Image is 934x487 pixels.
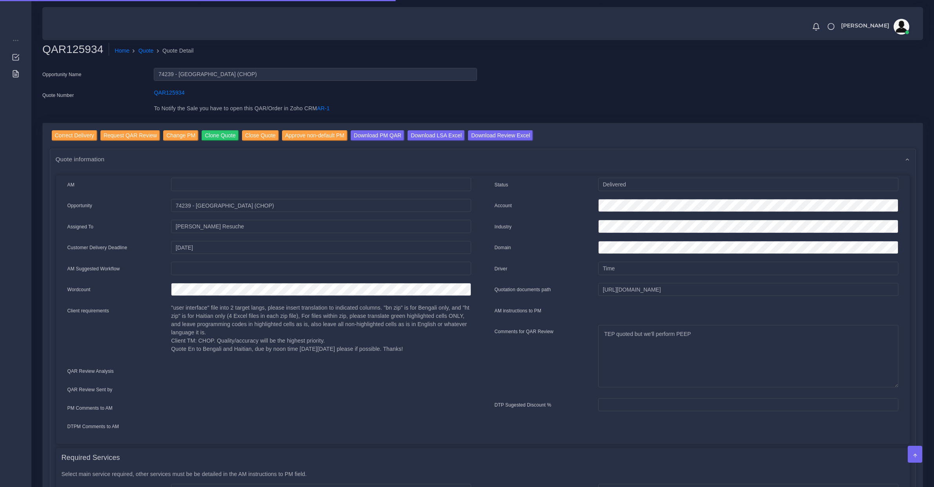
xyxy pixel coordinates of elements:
[62,470,904,478] p: Select main service required, other services must be be detailed in the AM instructions to PM field.
[42,92,74,99] label: Quote Number
[148,104,482,118] div: To Notify the Sale you have to open this QAR/Order in Zoho CRM
[138,47,154,55] a: Quote
[598,325,898,387] textarea: TEP quoted but we'll perform PEEP
[171,304,471,353] p: "user interface" file into 2 target langs, please insert translation to indicated columns. "bn zi...
[841,23,889,28] span: [PERSON_NAME]
[317,105,330,111] a: AR-1
[62,454,120,462] h4: Required Services
[42,71,82,78] label: Opportunity Name
[495,328,553,335] label: Comments for QAR Review
[495,307,542,314] label: AM instructions to PM
[100,130,160,141] input: Request QAR Review
[52,130,97,141] input: Correct Delivery
[495,223,512,230] label: Industry
[163,130,198,141] input: Change PM
[408,130,465,141] input: Download LSA Excel
[154,47,194,55] li: Quote Detail
[67,423,119,430] label: DTPM Comments to AM
[56,155,105,164] span: Quote information
[42,43,109,56] h2: QAR125934
[115,47,129,55] a: Home
[495,286,551,293] label: Quotation documents path
[67,181,75,188] label: AM
[495,401,552,409] label: DTP Sugested Discount %
[67,405,113,412] label: PM Comments to AM
[67,386,113,393] label: QAR Review Sent by
[67,307,109,314] label: Client requirements
[495,181,508,188] label: Status
[67,223,94,230] label: Assigned To
[67,286,91,293] label: Wordcount
[495,244,511,251] label: Domain
[495,265,508,272] label: Driver
[894,19,909,35] img: avatar
[171,220,471,233] input: pm
[67,244,127,251] label: Customer Delivery Deadline
[837,19,912,35] a: [PERSON_NAME]avatar
[282,130,348,141] input: Approve non-default PM
[351,130,404,141] input: Download PM QAR
[67,265,120,272] label: AM Suggested Workflow
[242,130,279,141] input: Close Quote
[50,149,916,169] div: Quote information
[468,130,533,141] input: Download Review Excel
[67,202,93,209] label: Opportunity
[202,130,239,141] input: Clone Quote
[154,89,184,96] a: QAR125934
[495,202,512,209] label: Account
[67,368,114,375] label: QAR Review Analysis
